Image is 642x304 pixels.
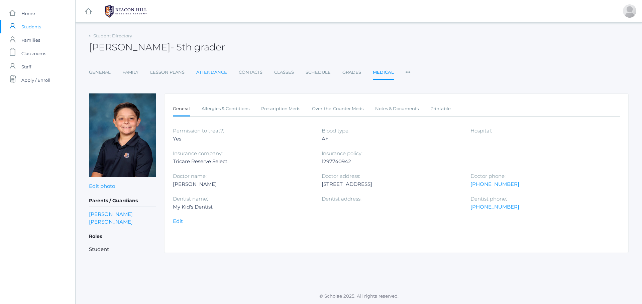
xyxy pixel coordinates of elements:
label: Insurance policy: [322,150,362,157]
label: Dentist address: [322,196,361,202]
div: A+ [322,135,460,143]
a: [PHONE_NUMBER] [470,204,519,210]
label: Dentist name: [173,196,208,202]
a: Edit [173,218,183,224]
span: Families [21,33,40,47]
div: [STREET_ADDRESS] [322,180,460,188]
h5: Roles [89,231,156,242]
label: Doctor name: [173,173,207,179]
a: [PHONE_NUMBER] [470,181,519,187]
div: [PERSON_NAME] [173,180,312,188]
span: Home [21,7,35,20]
label: Doctor address: [322,173,360,179]
a: Prescription Meds [261,102,300,115]
label: Dentist phone: [470,196,507,202]
div: Tricare Reserve Select [173,158,312,166]
a: Schedule [306,66,331,79]
a: Contacts [239,66,262,79]
p: © Scholae 2025. All rights reserved. [76,293,642,299]
h2: [PERSON_NAME] [89,42,225,52]
a: Notes & Documents [375,102,419,115]
img: 1_BHCALogos-05.png [101,3,151,20]
span: - 5th grader [171,41,225,53]
a: Lesson Plans [150,66,185,79]
a: Grades [342,66,361,79]
li: Student [89,246,156,253]
img: Aiden Oceguera [89,93,156,177]
a: [PERSON_NAME] [89,218,133,226]
span: Apply / Enroll [21,73,50,87]
label: Blood type: [322,127,349,134]
span: Students [21,20,41,33]
label: Doctor phone: [470,173,506,179]
a: Printable [430,102,451,115]
a: General [173,102,190,116]
a: Student Directory [93,33,132,38]
a: Family [122,66,138,79]
span: Classrooms [21,47,46,60]
a: Allergies & Conditions [202,102,249,115]
div: Yes [173,135,312,143]
a: [PERSON_NAME] [89,210,133,218]
label: Hospital: [470,127,492,134]
a: Classes [274,66,294,79]
a: Over-the-Counter Meds [312,102,363,115]
h5: Parents / Guardians [89,195,156,207]
a: Attendance [196,66,227,79]
div: 1297740942 [322,158,460,166]
label: Insurance company: [173,150,223,157]
span: Staff [21,60,31,73]
a: Edit photo [89,183,115,189]
label: Permission to treat?: [173,127,224,134]
a: Medical [373,66,394,80]
a: General [89,66,111,79]
div: Andrea Oceguera [623,4,636,18]
div: My Kid's Dentist [173,203,312,211]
